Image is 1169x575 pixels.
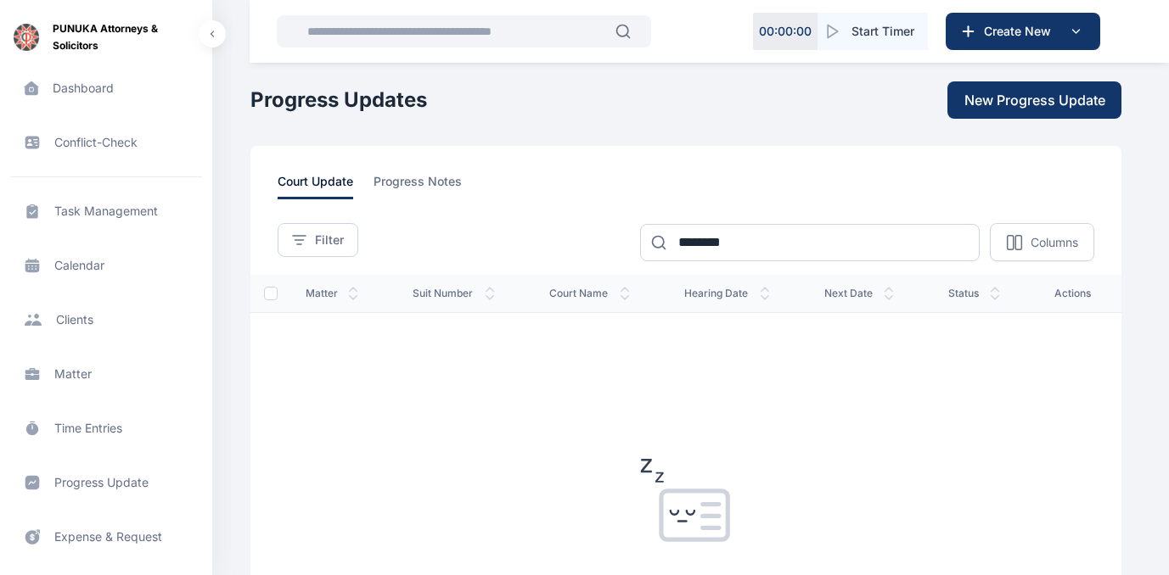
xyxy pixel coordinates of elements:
[824,287,894,300] span: next date
[759,23,812,40] p: 00 : 00 : 00
[977,23,1065,40] span: Create New
[946,13,1100,50] button: Create New
[549,287,630,300] span: court name
[818,13,928,50] button: Start Timer
[278,173,353,199] span: court update
[10,354,202,394] a: matter
[10,299,202,340] a: clients
[947,81,1121,119] button: New Progress Update
[53,20,199,54] span: PUNUKA Attorneys & Solicitors
[990,223,1094,261] button: Columns
[948,287,1000,300] span: status
[374,173,462,199] span: progress notes
[1054,287,1094,300] span: actions
[851,23,914,40] span: Start Timer
[250,87,427,114] h1: Progress Updates
[278,173,374,199] a: court update
[315,232,344,248] span: Filter
[964,90,1105,110] span: New Progress Update
[10,68,202,109] a: dashboard
[413,287,495,300] span: suit number
[306,287,359,300] span: matter
[10,516,202,557] a: expense & request
[684,287,770,300] span: hearing date
[1031,234,1078,251] p: Columns
[278,223,358,257] button: Filter
[10,245,202,286] a: calendar
[10,122,202,163] a: conflict-check
[10,408,202,449] a: time entries
[10,191,202,232] a: task management
[374,173,482,199] a: progress notes
[10,462,202,503] a: progress update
